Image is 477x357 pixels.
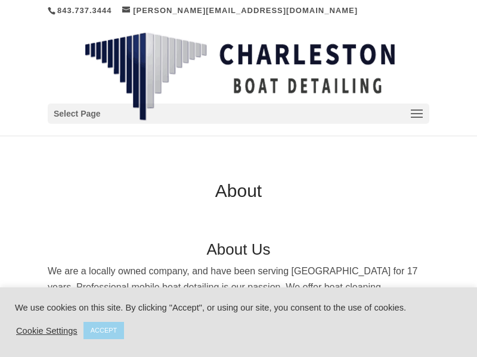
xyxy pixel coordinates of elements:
a: ACCEPT [83,322,125,339]
a: 843.737.3444 [57,6,112,15]
div: We use cookies on this site. By clicking "Accept", or using our site, you consent to the use of c... [15,302,462,313]
img: Charleston Boat Detailing [85,32,395,121]
a: Cookie Settings [16,325,78,336]
h2: About Us [48,242,429,263]
a: [PERSON_NAME][EMAIL_ADDRESS][DOMAIN_NAME] [122,6,358,15]
h1: About [48,182,429,206]
p: We are a locally owned company, and have been serving [GEOGRAPHIC_DATA] for 17 years. Professiona... [48,263,429,344]
span: Select Page [54,107,101,121]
